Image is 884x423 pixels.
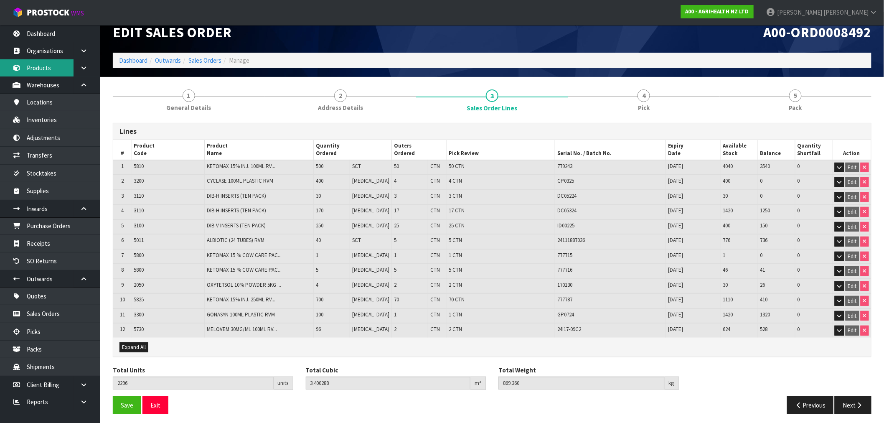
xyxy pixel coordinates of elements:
span: 5011 [134,237,144,244]
span: CTN [430,252,440,259]
th: Action [832,140,871,160]
span: Address Details [318,103,363,112]
span: 41 [760,266,765,273]
span: 2 [121,177,124,184]
h3: Lines [119,127,865,135]
span: OXYTETSOL 10% POWDER 5KG ... [207,281,281,288]
span: 5 [316,266,318,273]
button: Exit [142,396,168,414]
span: SCT [352,163,361,170]
span: CTN [430,163,440,170]
button: Next [835,396,871,414]
span: [DATE] [668,296,683,303]
span: 1110 [723,296,733,303]
span: 5800 [134,252,144,259]
span: 1 [394,252,396,259]
small: WMS [71,9,84,17]
span: 0 [798,177,800,184]
span: 7 [121,252,124,259]
span: [DATE] [668,192,683,199]
span: 5 [394,237,396,244]
th: # [113,140,132,160]
span: 5825 [134,296,144,303]
input: Total Units [113,377,274,390]
span: [MEDICAL_DATA] [352,266,389,273]
span: [DATE] [668,311,683,318]
span: CTN [430,222,440,229]
button: Save [113,396,141,414]
span: 17 [394,207,399,214]
span: 1 [723,252,725,259]
button: Expand All [119,342,148,352]
span: 5 [121,222,124,229]
th: Quantity Shortfall [795,140,832,160]
span: CTN [430,177,440,184]
span: 1 [394,311,396,318]
button: Edit [846,252,859,262]
span: 3 [486,89,498,102]
span: 170 [316,207,323,214]
span: KETOMAX 15% INJ. 250ML RV... [207,296,275,303]
span: 3200 [134,177,144,184]
span: 250 [316,222,323,229]
span: 3300 [134,311,144,318]
span: [MEDICAL_DATA] [352,177,389,184]
label: Total Units [113,366,145,375]
span: 700 [316,296,323,303]
span: SCT [352,237,361,244]
span: 170130 [557,281,572,288]
span: 777716 [557,266,572,273]
span: 3110 [134,192,144,199]
span: 0 [760,192,763,199]
span: 5 CTN [449,237,462,244]
span: [MEDICAL_DATA] [352,326,389,333]
button: Edit [846,207,859,217]
span: DC05224 [557,192,577,199]
span: [MEDICAL_DATA] [352,311,389,318]
span: 0 [798,296,800,303]
span: [PERSON_NAME] [823,8,869,16]
span: CTN [430,207,440,214]
span: 100 [316,311,323,318]
span: 1320 [760,311,770,318]
span: 26 [760,281,765,288]
span: 400 [723,177,730,184]
span: 50 CTN [449,163,465,170]
span: 779243 [557,163,572,170]
span: 0 [798,192,800,199]
span: CYCLASE 100ML PLASTIC RVM [207,177,273,184]
span: Edit Sales Order [113,23,231,41]
button: Previous [787,396,834,414]
span: 1 CTN [449,252,462,259]
span: [DATE] [668,326,683,333]
span: [DATE] [668,281,683,288]
button: Edit [846,311,859,321]
span: ID00225 [557,222,574,229]
span: 12 [120,326,125,333]
span: KETOMAX 15 % COW CARE PAC... [207,252,282,259]
button: Edit [846,177,859,187]
button: Edit [846,326,859,336]
th: Serial No. / Batch No. [555,140,666,160]
span: 8 [121,266,124,273]
span: 5810 [134,163,144,170]
span: CTN [430,266,440,273]
a: Outwards [155,56,181,64]
span: 25 [394,222,399,229]
span: CTN [430,326,440,333]
button: Edit [846,192,859,202]
span: 6 [121,237,124,244]
span: DIB-V INSERTS (TEN PACK) [207,222,266,229]
span: 4 [394,177,396,184]
span: 0 [760,177,763,184]
th: Product Name [205,140,314,160]
span: 4 [316,281,318,288]
span: CP0325 [557,177,574,184]
span: 400 [316,177,323,184]
input: Total Weight [498,377,665,390]
span: 410 [760,296,768,303]
span: 0 [798,281,800,288]
span: DC05324 [557,207,577,214]
span: 30 [316,192,321,199]
th: Quantity Ordered [313,140,391,160]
